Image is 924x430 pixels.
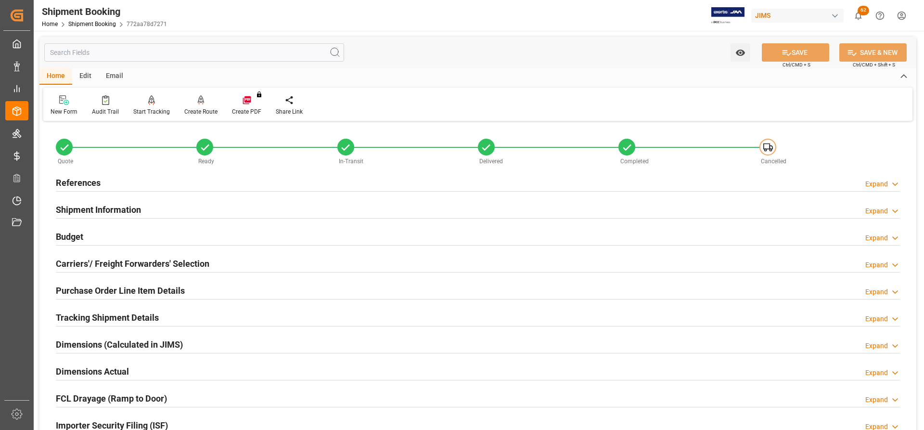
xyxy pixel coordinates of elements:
[853,61,895,68] span: Ctrl/CMD + Shift + S
[56,257,209,270] h2: Carriers'/ Freight Forwarders' Selection
[184,107,218,116] div: Create Route
[99,68,130,85] div: Email
[42,21,58,27] a: Home
[42,4,167,19] div: Shipment Booking
[56,338,183,351] h2: Dimensions (Calculated in JIMS)
[865,314,888,324] div: Expand
[783,61,810,68] span: Ctrl/CMD + S
[711,7,744,24] img: Exertis%20JAM%20-%20Email%20Logo.jpg_1722504956.jpg
[72,68,99,85] div: Edit
[44,43,344,62] input: Search Fields
[276,107,303,116] div: Share Link
[51,107,77,116] div: New Form
[865,368,888,378] div: Expand
[198,158,214,165] span: Ready
[731,43,750,62] button: open menu
[839,43,907,62] button: SAVE & NEW
[56,176,101,189] h2: References
[865,206,888,216] div: Expand
[751,9,844,23] div: JIMS
[56,365,129,378] h2: Dimensions Actual
[847,5,869,26] button: show 62 new notifications
[479,158,503,165] span: Delivered
[58,158,73,165] span: Quote
[92,107,119,116] div: Audit Trail
[865,260,888,270] div: Expand
[865,341,888,351] div: Expand
[620,158,649,165] span: Completed
[858,6,869,15] span: 62
[56,230,83,243] h2: Budget
[761,158,786,165] span: Cancelled
[762,43,829,62] button: SAVE
[133,107,170,116] div: Start Tracking
[865,233,888,243] div: Expand
[56,311,159,324] h2: Tracking Shipment Details
[751,6,847,25] button: JIMS
[68,21,116,27] a: Shipment Booking
[865,287,888,297] div: Expand
[39,68,72,85] div: Home
[865,179,888,189] div: Expand
[869,5,891,26] button: Help Center
[865,395,888,405] div: Expand
[56,284,185,297] h2: Purchase Order Line Item Details
[56,392,167,405] h2: FCL Drayage (Ramp to Door)
[56,203,141,216] h2: Shipment Information
[339,158,363,165] span: In-Transit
